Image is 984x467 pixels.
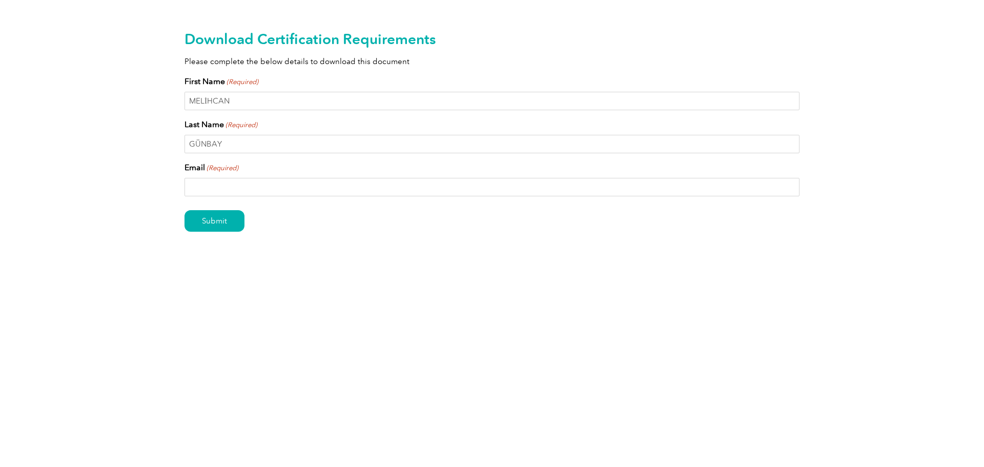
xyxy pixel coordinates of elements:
span: (Required) [226,77,259,87]
span: (Required) [225,120,258,130]
h2: Download Certification Requirements [184,31,799,47]
label: Email [184,161,238,174]
label: Last Name [184,118,257,131]
span: (Required) [206,163,239,173]
label: First Name [184,75,258,88]
p: Please complete the below details to download this document [184,56,799,67]
input: Submit [184,210,244,232]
